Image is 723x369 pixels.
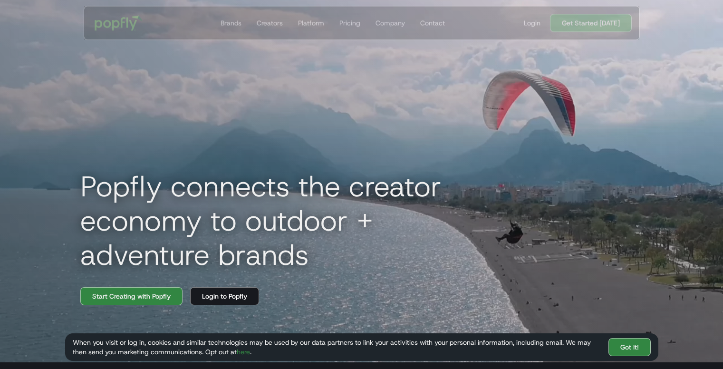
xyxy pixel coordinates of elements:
a: Login [520,18,544,28]
a: Brands [216,6,245,39]
a: Contact [416,6,448,39]
div: Pricing [339,18,360,28]
a: Pricing [335,6,364,39]
h1: Popfly connects the creator economy to outdoor + adventure brands [73,169,501,272]
div: Creators [256,18,282,28]
div: Contact [420,18,444,28]
a: Creators [252,6,286,39]
a: Company [371,6,408,39]
a: Platform [294,6,328,39]
a: here [237,348,250,356]
div: Brands [220,18,241,28]
div: When you visit or log in, cookies and similar technologies may be used by our data partners to li... [73,338,601,357]
a: Get Started [DATE] [550,14,632,32]
div: Login [524,18,540,28]
div: Company [375,18,405,28]
div: Platform [298,18,324,28]
a: home [88,9,149,37]
a: Login to Popfly [190,287,259,305]
a: Got It! [608,338,651,356]
a: Start Creating with Popfly [80,287,183,305]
